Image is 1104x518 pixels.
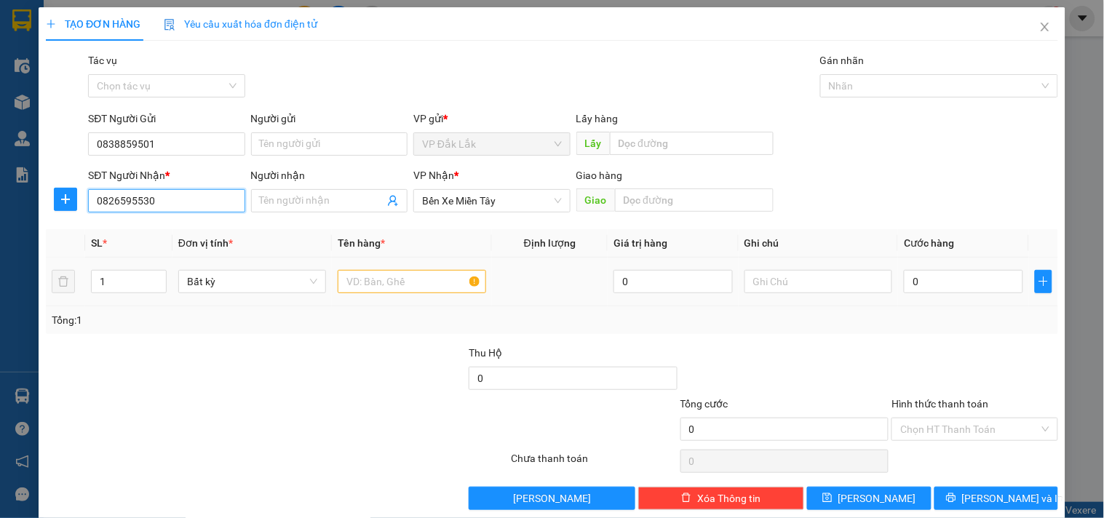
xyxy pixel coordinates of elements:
span: VP Đắk Lắk [422,133,561,155]
div: Người gửi [251,111,408,127]
span: Đơn vị tính [178,237,233,249]
span: printer [946,493,956,504]
span: Giá trị hàng [613,237,667,249]
input: VD: Bàn, Ghế [338,270,485,293]
span: Giao hàng [576,170,623,181]
label: Tác vụ [88,55,117,66]
input: Dọc đường [615,188,774,212]
span: VP Nhận [413,170,454,181]
button: plus [1035,270,1052,293]
div: VP gửi [413,111,570,127]
div: SĐT Người Nhận [88,167,245,183]
span: Yêu cầu xuất hóa đơn điện tử [164,18,317,30]
span: Lấy hàng [576,113,619,124]
span: save [822,493,833,504]
button: deleteXóa Thông tin [638,487,804,510]
div: SĐT Người Gửi [88,111,245,127]
span: Thu Hộ [469,347,502,359]
span: Giao [576,188,615,212]
img: icon [164,19,175,31]
div: Người nhận [251,167,408,183]
span: Bất kỳ [187,271,317,292]
span: Cước hàng [904,237,954,249]
button: [PERSON_NAME] [469,487,635,510]
span: Bến Xe Miền Tây [422,190,561,212]
span: Xóa Thông tin [697,490,761,506]
span: TẠO ĐƠN HÀNG [46,18,140,30]
span: plus [55,194,76,205]
th: Ghi chú [739,229,898,258]
span: Lấy [576,132,610,155]
span: close [1039,21,1051,33]
span: user-add [387,195,399,207]
button: plus [54,188,77,211]
span: Tên hàng [338,237,385,249]
input: 0 [613,270,733,293]
label: Hình thức thanh toán [891,398,988,410]
input: Dọc đường [610,132,774,155]
span: plus [1036,276,1052,287]
button: printer[PERSON_NAME] và In [934,487,1058,510]
span: Định lượng [524,237,576,249]
button: save[PERSON_NAME] [807,487,931,510]
span: [PERSON_NAME] [838,490,916,506]
button: Close [1025,7,1065,48]
span: [PERSON_NAME] [513,490,591,506]
input: Ghi Chú [744,270,892,293]
button: delete [52,270,75,293]
span: delete [681,493,691,504]
span: Tổng cước [680,398,728,410]
span: plus [46,19,56,29]
span: [PERSON_NAME] và In [962,490,1064,506]
div: Tổng: 1 [52,312,427,328]
div: Chưa thanh toán [509,450,678,476]
label: Gán nhãn [820,55,865,66]
span: SL [91,237,103,249]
